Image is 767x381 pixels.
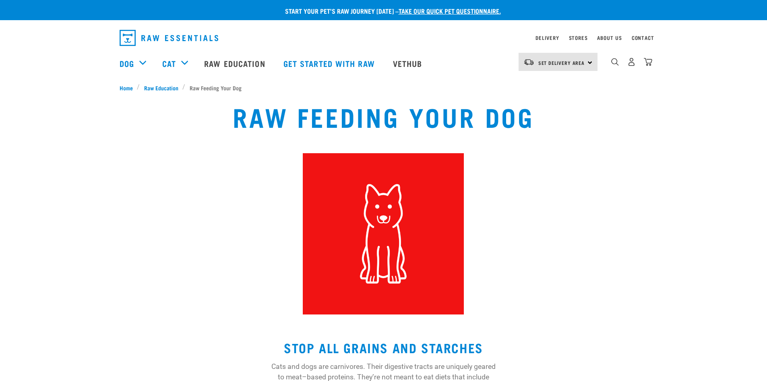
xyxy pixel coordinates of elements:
[385,47,432,79] a: Vethub
[162,57,176,69] a: Cat
[269,340,498,355] h2: STOP ALL GRAINS AND STARCHES
[233,102,534,131] h1: Raw Feeding Your Dog
[523,58,534,66] img: van-moving.png
[303,153,464,314] img: 2.png
[120,83,133,92] span: Home
[611,58,619,66] img: home-icon-1@2x.png
[120,83,648,92] nav: breadcrumbs
[196,47,275,79] a: Raw Education
[644,58,652,66] img: home-icon@2x.png
[144,83,178,92] span: Raw Education
[632,36,654,39] a: Contact
[627,58,636,66] img: user.png
[113,27,654,49] nav: dropdown navigation
[120,83,137,92] a: Home
[538,61,585,64] span: Set Delivery Area
[399,9,501,12] a: take our quick pet questionnaire.
[140,83,182,92] a: Raw Education
[569,36,588,39] a: Stores
[120,30,218,46] img: Raw Essentials Logo
[597,36,622,39] a: About Us
[275,47,385,79] a: Get started with Raw
[535,36,559,39] a: Delivery
[120,57,134,69] a: Dog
